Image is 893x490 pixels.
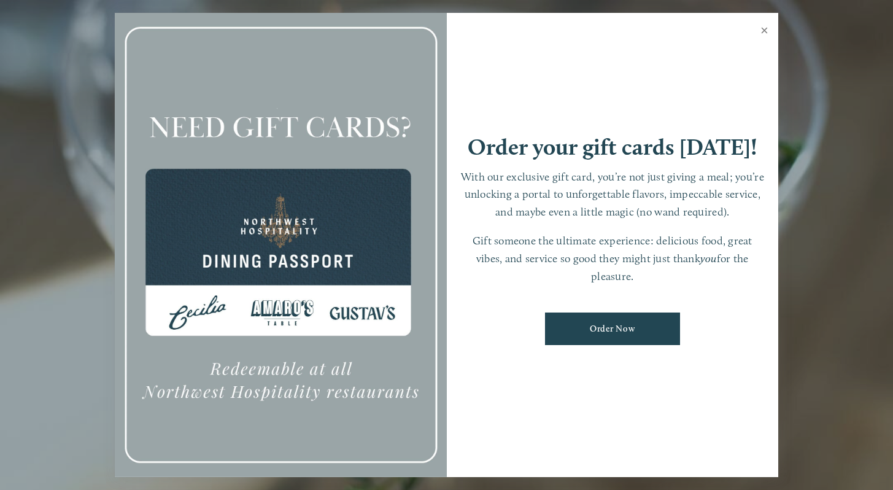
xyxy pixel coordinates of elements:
h1: Order your gift cards [DATE]! [468,136,757,158]
p: With our exclusive gift card, you’re not just giving a meal; you’re unlocking a portal to unforge... [459,168,767,221]
p: Gift someone the ultimate experience: delicious food, great vibes, and service so good they might... [459,232,767,285]
em: you [700,252,717,265]
a: Order Now [545,313,680,345]
a: Close [752,15,776,49]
